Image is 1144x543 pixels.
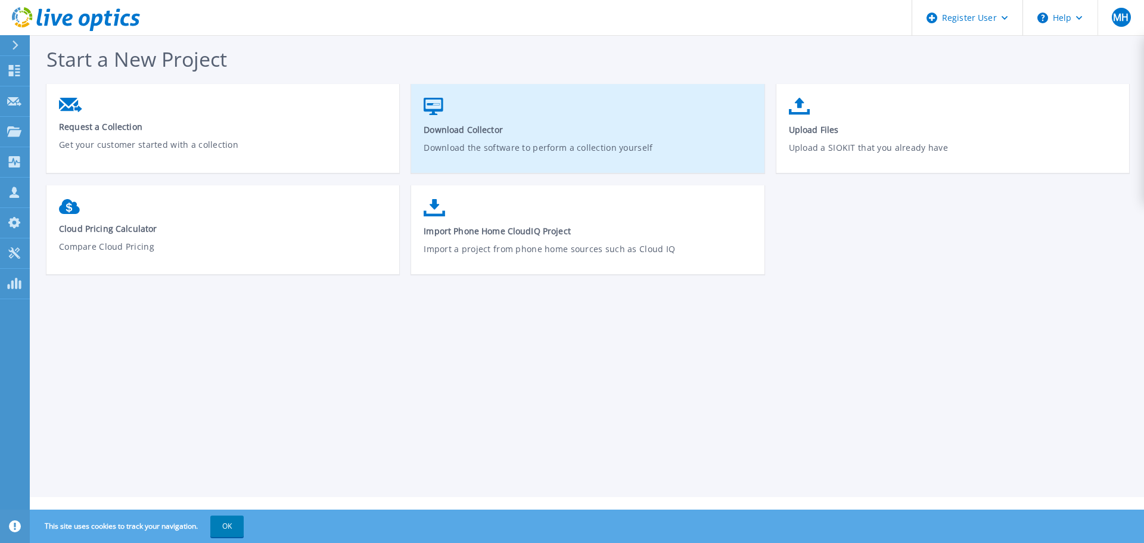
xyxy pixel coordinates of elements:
span: Start a New Project [46,45,227,73]
p: Get your customer started with a collection [59,138,387,166]
p: Import a project from phone home sources such as Cloud IQ [424,243,752,270]
span: Cloud Pricing Calculator [59,223,387,234]
span: Upload Files [789,124,1117,135]
p: Upload a SIOKIT that you already have [789,141,1117,169]
span: MH [1113,13,1129,22]
a: Download CollectorDownload the software to perform a collection yourself [411,92,764,177]
span: Download Collector [424,124,752,135]
span: Request a Collection [59,121,387,132]
a: Cloud Pricing CalculatorCompare Cloud Pricing [46,193,399,277]
p: Download the software to perform a collection yourself [424,141,752,169]
span: Import Phone Home CloudIQ Project [424,225,752,237]
span: This site uses cookies to track your navigation. [33,516,244,537]
a: Request a CollectionGet your customer started with a collection [46,92,399,174]
button: OK [210,516,244,537]
p: Compare Cloud Pricing [59,240,387,268]
a: Upload FilesUpload a SIOKIT that you already have [776,92,1129,177]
